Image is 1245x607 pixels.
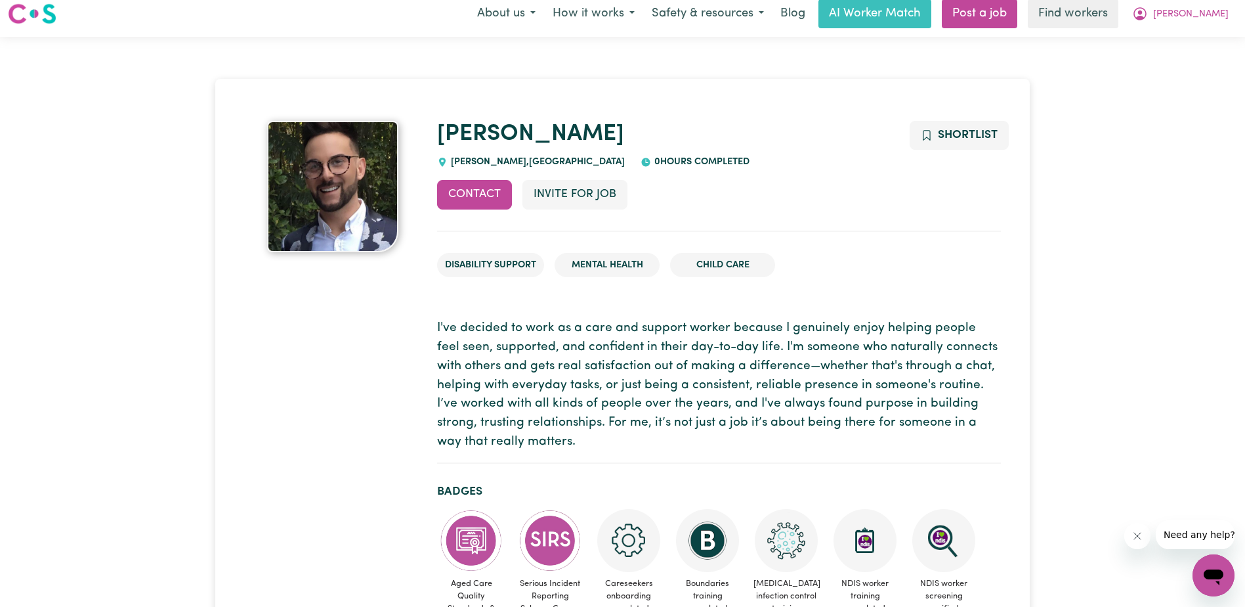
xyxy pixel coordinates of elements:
[755,509,818,572] img: CS Academy: COVID-19 Infection Control Training course completed
[522,180,627,209] button: Invite for Job
[1156,520,1234,549] iframe: Message from company
[912,509,975,572] img: NDIS Worker Screening Verified
[910,121,1009,150] button: Add to shortlist
[676,509,739,572] img: CS Academy: Boundaries in care and support work course completed
[437,319,1000,452] p: I've decided to work as a care and support worker because I genuinely enjoy helping people feel s...
[244,121,421,252] a: Brenton 's profile picture'
[8,2,56,26] img: Careseekers logo
[437,180,512,209] button: Contact
[437,253,544,278] li: Disability Support
[597,509,660,572] img: CS Academy: Careseekers Onboarding course completed
[938,129,998,141] span: Shortlist
[1153,7,1229,22] span: [PERSON_NAME]
[670,253,775,278] li: Child care
[518,509,581,572] img: CS Academy: Serious Incident Reporting Scheme course completed
[8,9,79,20] span: Need any help?
[437,485,1000,499] h2: Badges
[437,123,624,146] a: [PERSON_NAME]
[448,157,625,167] span: [PERSON_NAME] , [GEOGRAPHIC_DATA]
[1124,523,1150,549] iframe: Close message
[834,509,897,572] img: CS Academy: Introduction to NDIS Worker Training course completed
[555,253,660,278] li: Mental Health
[1192,554,1234,596] iframe: Button to launch messaging window
[267,121,398,252] img: Brenton
[440,509,503,572] img: CS Academy: Aged Care Quality Standards & Code of Conduct course completed
[651,157,749,167] span: 0 hours completed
